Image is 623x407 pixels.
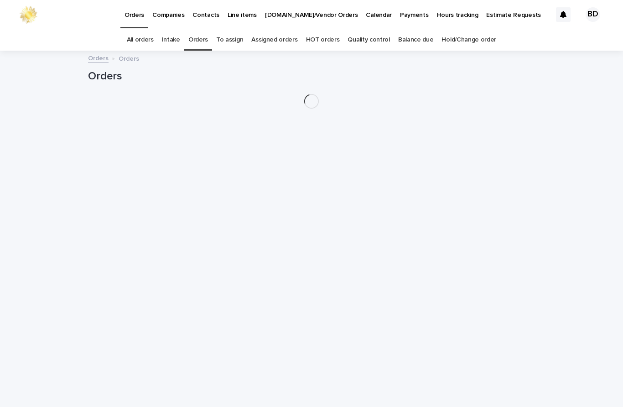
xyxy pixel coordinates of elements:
a: Orders [88,52,109,63]
a: Assigned orders [251,29,297,51]
a: All orders [127,29,154,51]
div: BD [586,7,600,22]
a: Intake [162,29,180,51]
h1: Orders [88,70,535,83]
a: HOT orders [306,29,340,51]
a: Balance due [398,29,434,51]
a: Quality control [348,29,389,51]
a: Orders [188,29,208,51]
p: Orders [119,53,139,63]
a: Hold/Change order [441,29,496,51]
a: To assign [216,29,243,51]
img: 0ffKfDbyRa2Iv8hnaAqg [18,5,38,24]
